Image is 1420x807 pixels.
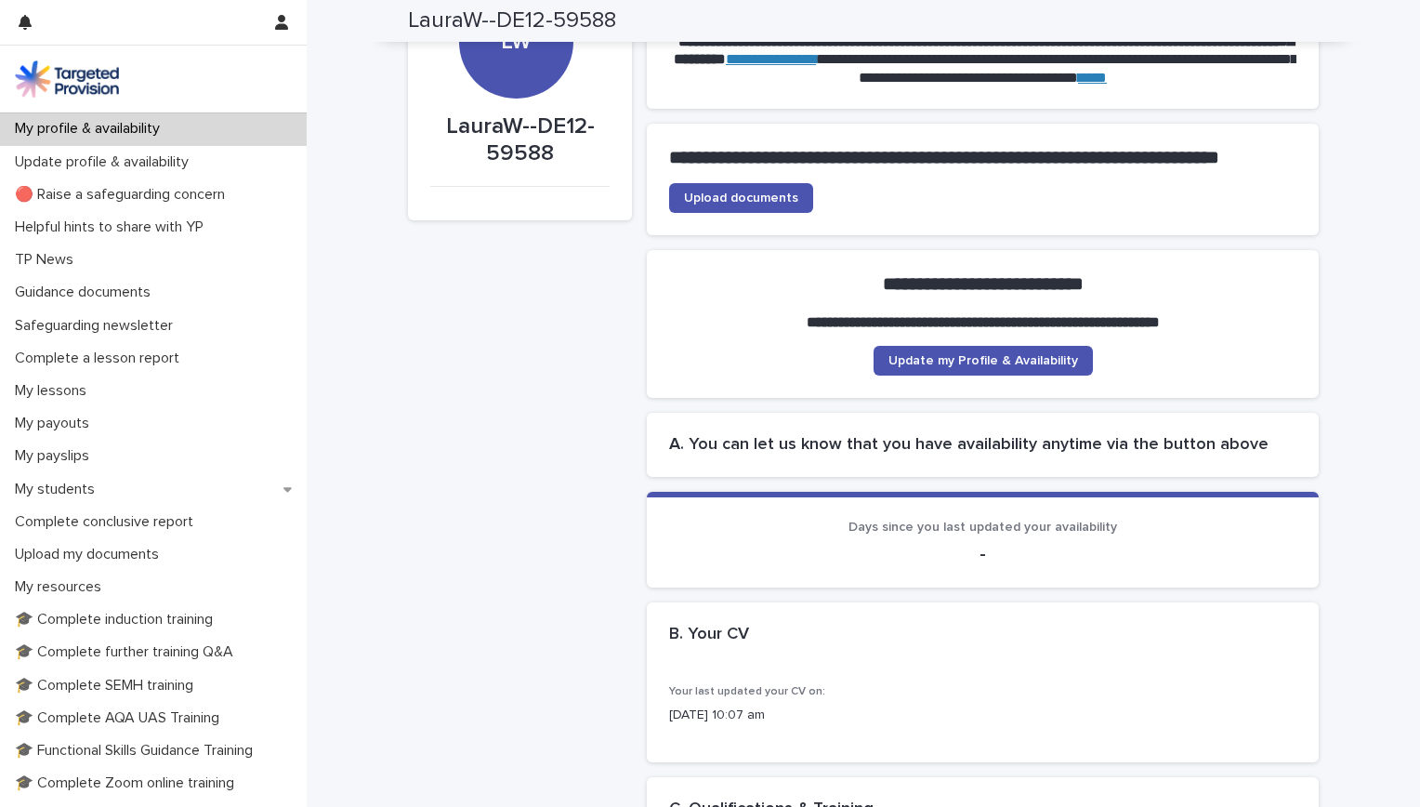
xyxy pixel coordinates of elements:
[7,120,175,138] p: My profile & availability
[408,7,616,34] h2: LauraW--DE12-59588
[7,578,116,596] p: My resources
[669,706,1296,725] p: [DATE] 10:07 am
[7,643,248,661] p: 🎓 Complete further training Q&A
[7,447,104,465] p: My payslips
[669,543,1296,565] p: -
[15,60,119,98] img: M5nRWzHhSzIhMunXDL62
[669,435,1296,456] h2: A. You can let us know that you have availability anytime via the button above
[669,183,813,213] a: Upload documents
[7,186,240,204] p: 🔴 Raise a safeguarding concern
[7,481,110,498] p: My students
[669,686,825,697] span: Your last updated your CV on:
[7,317,188,335] p: Safeguarding newsletter
[7,742,268,760] p: 🎓 Functional Skills Guidance Training
[7,677,208,695] p: 🎓 Complete SEMH training
[430,113,610,167] p: LauraW--DE12-59588
[7,153,204,171] p: Update profile & availability
[848,521,1117,534] span: Days since you last updated your availability
[7,546,174,563] p: Upload my documents
[7,774,249,792] p: 🎓 Complete Zoom online training
[7,350,194,367] p: Complete a lesson report
[7,415,104,432] p: My payouts
[7,611,228,628] p: 🎓 Complete induction training
[7,513,208,531] p: Complete conclusive report
[7,382,101,400] p: My lessons
[7,284,165,301] p: Guidance documents
[7,218,218,236] p: Helpful hints to share with YP
[7,251,88,269] p: TP News
[7,709,234,727] p: 🎓 Complete AQA UAS Training
[874,346,1093,376] a: Update my Profile & Availability
[684,192,798,205] span: Upload documents
[669,625,749,645] h2: B. Your CV
[888,354,1078,367] span: Update my Profile & Availability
